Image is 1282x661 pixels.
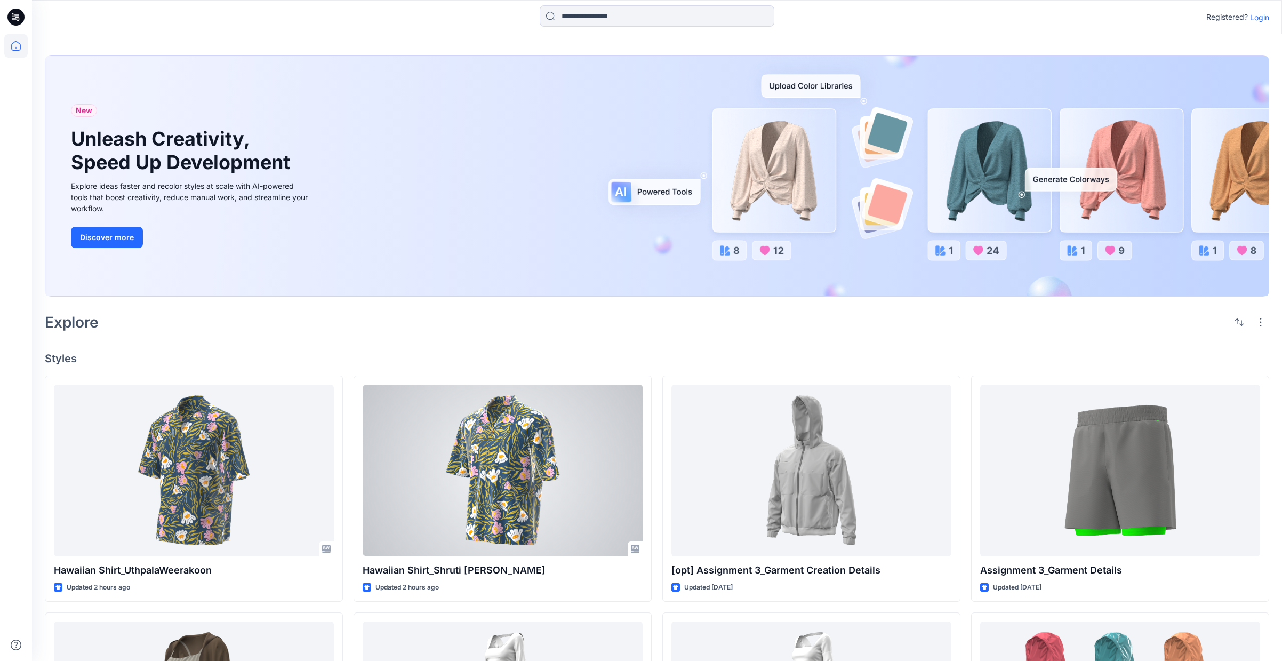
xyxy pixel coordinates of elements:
[54,563,334,578] p: Hawaiian Shirt_UthpalaWeerakoon
[45,352,1269,365] h4: Styles
[76,104,92,117] span: New
[54,385,334,556] a: Hawaiian Shirt_UthpalaWeerakoon
[671,385,951,556] a: [opt] Assignment 3_Garment Creation Details
[71,128,295,173] h1: Unleash Creativity, Speed Up Development
[363,563,643,578] p: Hawaiian Shirt_Shruti [PERSON_NAME]
[375,582,439,593] p: Updated 2 hours ago
[363,385,643,556] a: Hawaiian Shirt_Shruti Rathor
[1206,11,1248,23] p: Registered?
[45,314,99,331] h2: Explore
[671,563,951,578] p: [opt] Assignment 3_Garment Creation Details
[980,563,1260,578] p: Assignment 3_Garment Details
[993,582,1041,593] p: Updated [DATE]
[71,227,311,248] a: Discover more
[980,385,1260,556] a: Assignment 3_Garment Details
[1250,12,1269,23] p: Login
[71,180,311,214] div: Explore ideas faster and recolor styles at scale with AI-powered tools that boost creativity, red...
[67,582,130,593] p: Updated 2 hours ago
[71,227,143,248] button: Discover more
[684,582,733,593] p: Updated [DATE]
